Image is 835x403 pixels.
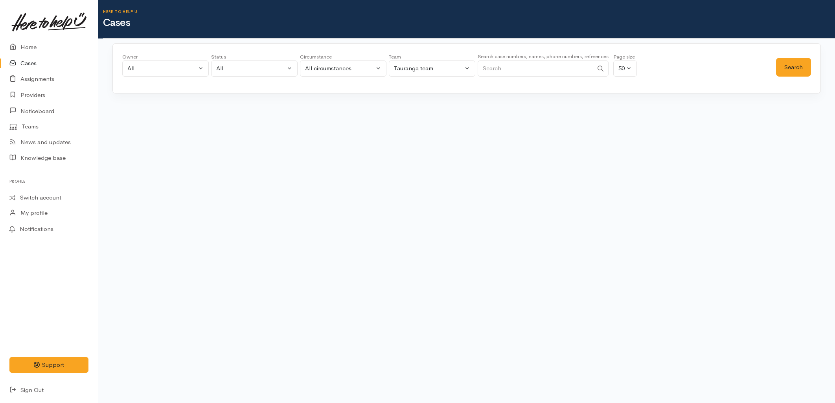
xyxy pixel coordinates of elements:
div: All [127,64,197,73]
button: All [122,60,209,77]
button: All circumstances [300,60,386,77]
button: 50 [613,60,637,77]
div: Status [211,53,298,61]
button: Tauranga team [389,60,475,77]
div: Page size [613,53,637,61]
input: Search [478,60,593,77]
button: Search [776,58,811,77]
div: All [216,64,285,73]
button: Support [9,357,88,373]
div: All circumstances [305,64,374,73]
div: Tauranga team [394,64,463,73]
h6: Here to help u [103,9,835,14]
h6: Profile [9,176,88,187]
h1: Cases [103,17,835,29]
div: Circumstance [300,53,386,61]
button: All [211,60,298,77]
div: Team [389,53,475,61]
div: 50 [618,64,625,73]
div: Owner [122,53,209,61]
small: Search case numbers, names, phone numbers, references [478,53,609,60]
